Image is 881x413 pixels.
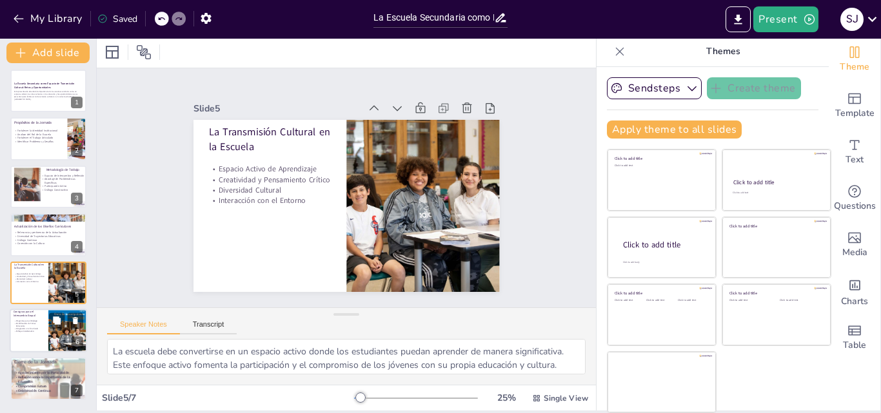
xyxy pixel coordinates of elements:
[729,291,822,296] div: Click to add title
[18,375,70,384] span: Reflexión sobre la Importancia de la Educación
[102,392,354,404] div: Slide 5 / 7
[14,310,45,317] p: Consignas para el Intercambio Grupal
[41,173,85,177] p: Espacio de Intercambio y Reflexión
[41,177,85,184] p: Abordaje de Problemáticas Específicas
[14,238,83,242] p: Diálogo Continuo
[71,241,83,253] div: 4
[10,309,87,352] div: 6
[829,268,880,314] div: Add charts and graphs
[840,6,864,32] button: S J
[14,327,45,330] p: Integración en el Currículo
[202,86,369,116] div: Slide 5
[180,320,237,334] button: Transcript
[71,385,83,396] div: 7
[841,294,868,309] span: Charts
[208,181,331,204] p: Interacción con el Entorno
[726,6,751,32] button: Export to PowerPoint
[729,223,822,228] div: Click to add title
[10,70,86,112] div: 1
[14,82,74,89] strong: La Escuela Secundaria como Espacio de Transmisión Cultural: Retos y Oportunidades
[840,8,864,31] div: S J
[97,13,137,25] div: Saved
[846,153,864,167] span: Text
[829,175,880,222] div: Get real-time input from your audience
[14,359,57,365] span: Cierre de la Jornada
[18,384,46,389] span: Compromiso Futuro
[72,336,83,348] div: 6
[41,188,85,192] p: Diálogo Constructivo
[10,8,88,29] button: My Library
[707,77,801,99] button: Create theme
[829,222,880,268] div: Add images, graphics, shapes or video
[18,389,50,393] span: Colaboración Continua
[71,97,83,108] div: 1
[623,261,704,264] div: Click to add body
[211,149,334,173] p: Espacio Activo de Aprendizaje
[14,273,45,275] p: Espacio Activo de Aprendizaje
[10,166,86,208] div: 3
[544,393,588,403] span: Single View
[829,82,880,129] div: Add ready made slides
[71,193,83,204] div: 3
[753,6,818,32] button: Present
[14,320,45,322] p: Preguntas para el Diálogo
[102,42,123,62] div: Layout
[615,164,707,168] div: Click to add text
[18,370,69,375] span: Agradecimiento por la Participación
[10,262,86,304] div: 5
[623,240,706,251] div: Click to add title
[14,132,64,136] p: Analizar del Rol de la Escuela
[14,139,64,143] p: Identificar Problemas y Desafíos
[14,235,83,238] p: Diversidad de Trayectorias Educativas
[491,392,522,404] div: 25 %
[14,224,83,229] p: Actualización de los Diseños Curriculares
[71,289,83,300] div: 5
[14,136,64,140] p: Fortalecer el Trabajo Articulado
[107,339,586,374] textarea: La escuela debe convertirse en un espacio activo donde los estudiantes puedan aprender de manera ...
[10,357,86,399] div: 7
[49,312,64,328] button: Duplicate Slide
[843,338,866,352] span: Table
[729,299,770,302] div: Click to add text
[41,184,85,188] p: Participación Activa
[14,120,64,124] p: Propósitos de la Jornada
[607,120,742,139] button: Apply theme to all slides
[14,280,45,283] p: Interacción con el Entorno
[43,168,83,172] p: Metodología de Trabajo
[213,111,337,152] p: La Transmisión Cultural en la Escuela
[14,263,45,270] p: La Transmisión Cultural en la Escuela
[14,278,45,280] p: Diversidad Cultural
[14,275,45,278] p: Creatividad y Pensamiento Crítico
[68,312,83,328] button: Delete Slide
[6,43,90,63] button: Add slide
[835,106,875,120] span: Template
[210,160,333,184] p: Creatividad y Pensamiento Crítico
[842,245,867,260] span: Media
[733,178,819,186] div: Click to add title
[780,299,820,302] div: Click to add text
[834,199,876,213] span: Questions
[829,129,880,175] div: Add text boxes
[71,145,83,157] div: 2
[14,242,83,245] p: Conexión con la Cultura
[14,322,45,327] p: Identificación de Temas Relevantes
[615,291,707,296] div: Click to add title
[208,171,332,194] p: Diversidad Cultural
[829,314,880,361] div: Add a table
[646,299,675,302] div: Click to add text
[14,128,64,132] p: Fortalecer la identidad Institucional
[136,44,152,60] span: Position
[733,191,818,195] div: Click to add text
[615,156,707,161] div: Click to add title
[10,213,86,256] div: 4
[107,320,180,334] button: Speaker Notes
[14,330,45,332] p: Enfoque Colaborativo
[840,60,869,74] span: Theme
[615,299,644,302] div: Click to add text
[829,36,880,82] div: Change the overall theme
[678,299,707,302] div: Click to add text
[14,231,83,235] p: Relevancia y pertinencia de la Actualización
[10,117,86,160] div: 2
[630,36,816,67] p: Themes
[373,8,494,27] input: Insert title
